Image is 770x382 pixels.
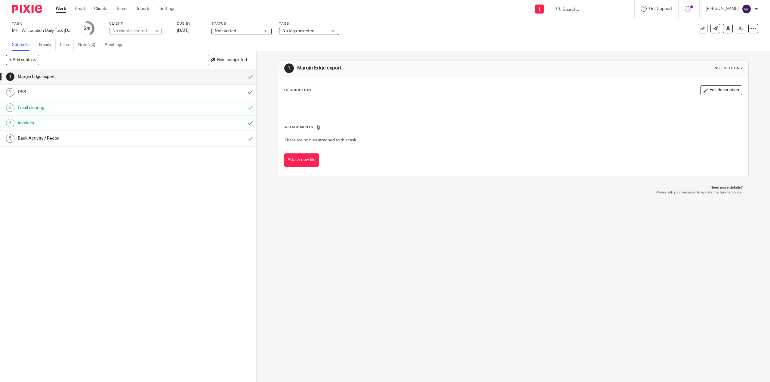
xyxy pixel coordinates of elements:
h1: Margin Edge export [18,72,165,81]
p: Please ask your manager to update the task template. [284,190,742,195]
div: 1 [284,63,294,73]
button: Attach new file [284,153,319,167]
h1: Bank Activity / Recon [18,134,165,143]
div: MH - All Location Daily Task Tuesday 2025-08-19 [12,28,72,34]
button: Hide completed [208,55,250,65]
a: Clients [94,6,107,12]
a: Team [116,6,126,12]
a: Email [75,6,85,12]
a: Notes (0) [78,39,100,51]
a: Files [60,39,74,51]
a: Audit logs [105,39,128,51]
h1: DSS [18,88,165,97]
label: Client [109,21,169,26]
button: Edit description [700,85,742,95]
span: No tags selected [282,29,314,33]
div: No client selected [112,28,152,34]
div: 2 [84,25,90,32]
span: There are no files attached to this task. [285,138,357,142]
img: svg%3E [742,4,751,14]
span: Get Support [649,7,672,11]
button: + Add subtask [6,55,39,65]
h1: Invoices [18,119,165,128]
span: [DATE] [177,29,189,33]
div: MH - All Location Daily Task [DATE] [12,28,72,34]
a: Emails [39,39,56,51]
label: Due by [177,21,204,26]
div: 3 [6,103,14,112]
span: Not started [215,29,236,33]
div: 1 [6,72,14,81]
div: 5 [6,134,14,143]
span: Hide completed [217,58,247,63]
a: Reports [135,6,150,12]
div: 4 [6,119,14,127]
a: Subtasks [12,39,34,51]
small: /5 [87,27,90,30]
img: Pixie [12,5,42,13]
input: Search [562,7,616,13]
label: Task [12,21,72,26]
label: Status [211,21,272,26]
div: 2 [6,88,14,97]
p: Need more details? [284,185,742,190]
p: Description [284,88,311,93]
p: [PERSON_NAME] [706,6,739,12]
h1: Margin Edge export [297,65,526,71]
h1: Email clearing [18,103,165,112]
span: Attachments [285,125,313,129]
a: Settings [159,6,175,12]
a: Work [56,6,66,12]
label: Tags [279,21,339,26]
div: Instructions [713,66,742,71]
